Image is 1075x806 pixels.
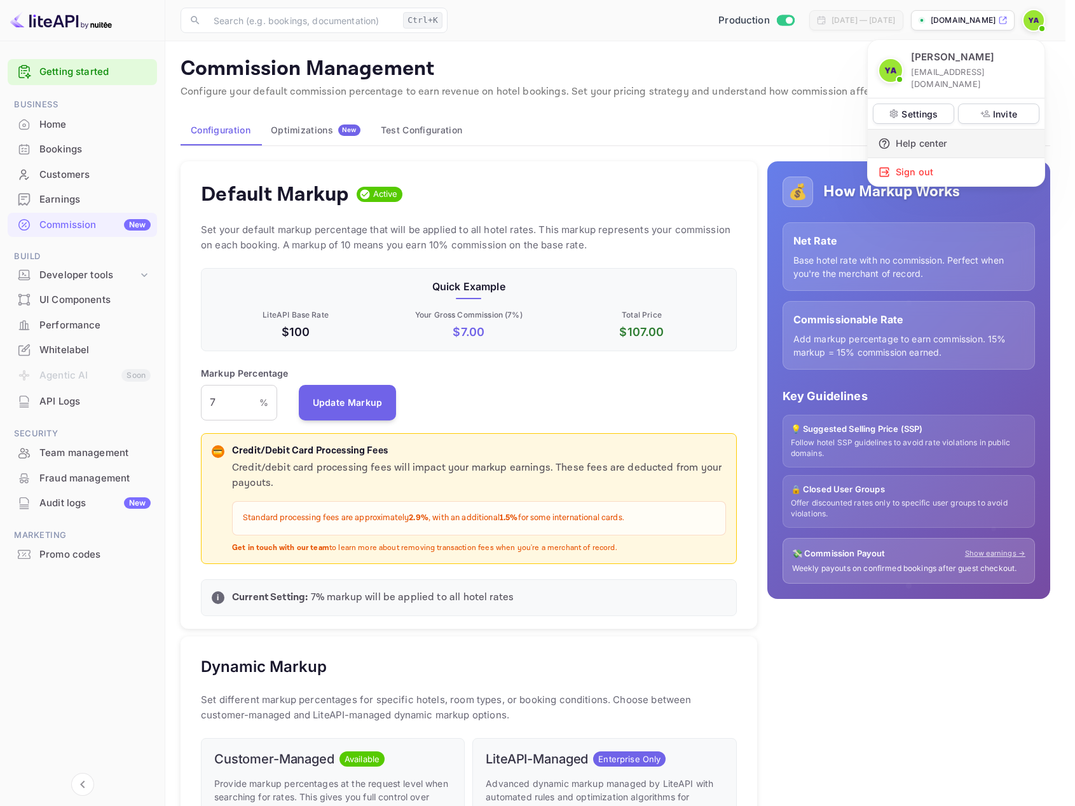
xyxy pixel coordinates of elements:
img: Yariv Adin [879,59,902,82]
div: Sign out [868,158,1044,186]
p: [PERSON_NAME] [911,50,994,65]
p: Invite [993,107,1017,121]
div: Help center [868,130,1044,158]
p: Settings [901,107,938,121]
p: [EMAIL_ADDRESS][DOMAIN_NAME] [911,66,1034,90]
